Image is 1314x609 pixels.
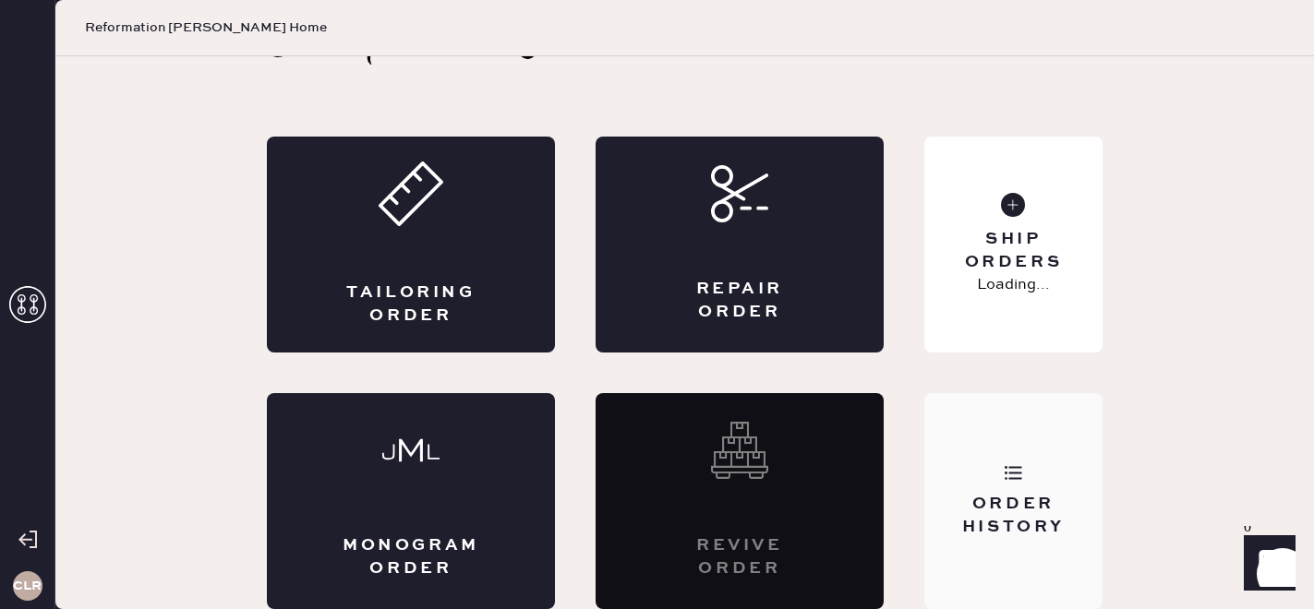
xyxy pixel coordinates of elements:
[1226,526,1306,605] iframe: Front Chat
[596,393,884,609] div: Interested? Contact us at care@hemster.co
[669,534,810,580] div: Revive order
[939,493,1088,539] div: Order History
[669,278,810,324] div: Repair Order
[977,274,1050,296] p: Loading...
[939,228,1088,274] div: Ship Orders
[341,281,481,328] div: Tailoring Order
[13,579,42,592] h3: CLR
[341,534,481,580] div: Monogram Order
[85,18,327,37] span: Reformation [PERSON_NAME] Home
